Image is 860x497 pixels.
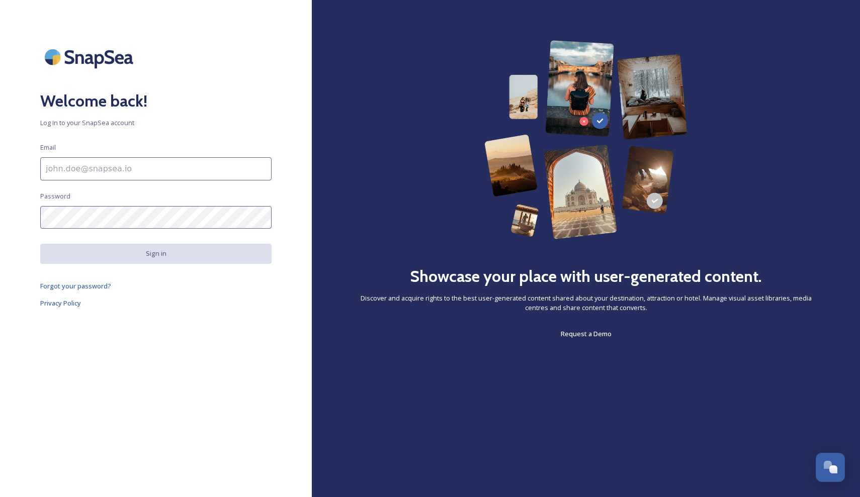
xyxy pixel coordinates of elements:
[352,293,820,313] span: Discover and acquire rights to the best user-generated content shared about your destination, att...
[40,281,111,290] span: Forgot your password?
[40,40,141,74] img: SnapSea Logo
[40,299,81,308] span: Privacy Policy
[410,264,762,288] h2: Showcase your place with user-generated content.
[816,453,845,482] button: Open Chat
[40,280,272,292] a: Forgot your password?
[561,329,612,338] span: Request a Demo
[484,40,687,239] img: 63b42ca75bacad526042e722_Group%20154-p-800.png
[561,328,612,340] a: Request a Demo
[40,89,272,113] h2: Welcome back!
[40,143,56,152] span: Email
[40,191,70,201] span: Password
[40,297,272,309] a: Privacy Policy
[40,118,272,128] span: Log in to your SnapSea account
[40,244,272,263] button: Sign in
[40,157,272,180] input: john.doe@snapsea.io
